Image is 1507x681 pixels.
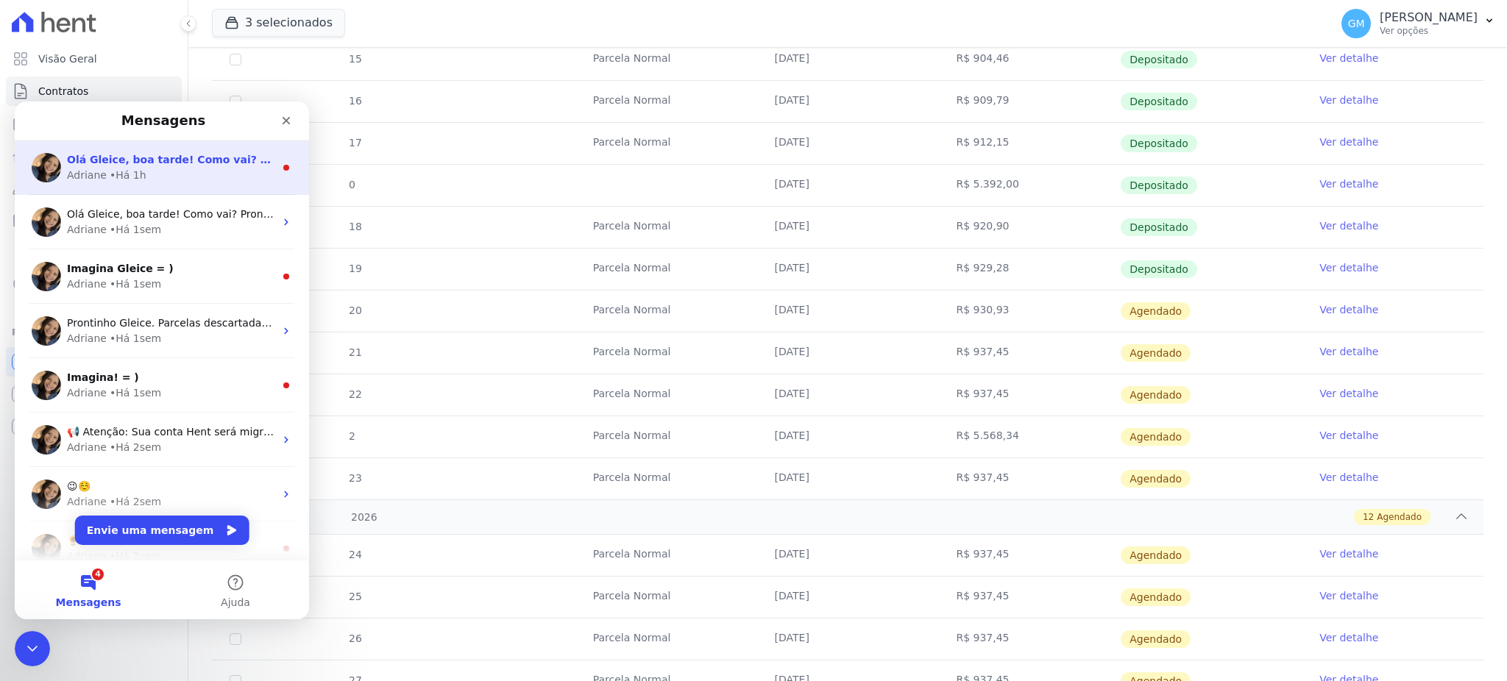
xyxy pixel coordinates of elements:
td: R$ 937,45 [938,535,1120,576]
a: Ver detalhe [1319,93,1378,107]
a: Lotes [6,141,182,171]
td: Parcela Normal [575,618,757,660]
span: Imagina! = ) [52,270,124,282]
td: [DATE] [757,81,939,122]
span: Ajuda [206,496,235,506]
div: Adriane [52,121,92,136]
a: Ver detalhe [1319,302,1378,317]
span: Agendado [1121,428,1191,446]
span: 21 [347,346,362,358]
div: • Há 1h [95,66,132,82]
span: Agendado [1121,344,1191,362]
iframe: Intercom live chat [15,101,309,619]
span: Olá Gleice, boa tarde! Como vai? Prontinho. [GEOGRAPHIC_DATA] ; ) [52,107,403,118]
div: Plataformas [12,324,176,341]
span: 19 [347,263,362,274]
span: Agendado [1121,588,1191,606]
span: 17 [347,137,362,149]
img: Profile image for Adriane [17,324,46,353]
span: Depositado [1121,177,1197,194]
div: Adriane [52,175,92,190]
img: Profile image for Adriane [17,378,46,407]
span: Mensagens [41,496,107,506]
td: R$ 904,46 [938,39,1120,80]
span: Visão Geral [38,51,97,66]
a: Ver detalhe [1319,135,1378,149]
span: 😉☺️ [52,379,76,391]
span: Imagina Gleice = ) [52,161,159,173]
div: • Há 2sem [95,447,146,463]
span: 22 [347,388,362,400]
img: Profile image for Adriane [17,160,46,190]
span: 0 [347,179,355,190]
span: 25 [347,591,362,602]
span: 26 [347,632,362,644]
td: Parcela Normal [575,123,757,164]
span: Depositado [1121,93,1197,110]
span: Contratos [38,84,88,99]
td: R$ 5.392,00 [938,165,1120,206]
td: R$ 930,93 [938,290,1120,332]
div: • Há 2sem [95,338,146,354]
span: Agendado [1121,386,1191,404]
td: Parcela Normal [575,374,757,416]
td: [DATE] [757,165,939,206]
img: Profile image for Adriane [17,269,46,299]
span: Agendado [1377,510,1422,524]
a: Negativação [6,271,182,300]
input: Só é possível selecionar pagamentos em aberto [230,54,241,65]
div: • Há 1sem [95,121,146,136]
td: R$ 920,90 [938,207,1120,248]
span: Agendado [1121,470,1191,488]
td: R$ 937,45 [938,374,1120,416]
span: Depositado [1121,135,1197,152]
div: • Há 1sem [95,175,146,190]
div: • Há 1sem [95,284,146,299]
td: Parcela Normal [575,81,757,122]
a: Clientes [6,174,182,203]
div: Adriane [52,66,92,82]
td: [DATE] [757,332,939,374]
td: [DATE] [757,123,939,164]
div: Adriane [52,229,92,245]
td: Parcela Normal [575,577,757,618]
span: 23 [347,472,362,484]
span: Agendado [1121,630,1191,648]
a: Ver detalhe [1319,470,1378,485]
button: Envie uma mensagem [60,414,235,443]
span: Agendado [1121,302,1191,320]
td: R$ 5.568,34 [938,416,1120,457]
img: Profile image for Adriane [17,106,46,135]
a: Parcelas [6,109,182,138]
span: 16 [347,95,362,107]
span: Depositado [1121,218,1197,236]
iframe: Intercom live chat [15,631,50,666]
span: Agendado [1121,546,1191,564]
button: 3 selecionados [212,9,345,37]
a: Ver detalhe [1319,344,1378,359]
button: Ajuda [147,459,294,518]
td: R$ 912,15 [938,123,1120,164]
a: Ver detalhe [1319,386,1378,401]
a: Conta Hent [6,379,182,409]
td: [DATE] [757,290,939,332]
a: Transferências [6,238,182,268]
span: GM [1348,18,1365,29]
div: Adriane [52,338,92,354]
td: Parcela Normal [575,535,757,576]
button: GM [PERSON_NAME] Ver opções [1330,3,1507,44]
td: [DATE] [757,39,939,80]
input: default [230,633,241,645]
div: Adriane [52,447,92,463]
a: Minha Carteira [6,206,182,235]
a: Ver detalhe [1319,177,1378,191]
div: • Há 1sem [95,229,146,245]
td: R$ 937,45 [938,332,1120,374]
div: Adriane [52,393,92,408]
td: [DATE] [757,618,939,660]
span: 2 [347,430,355,442]
td: Parcela Normal [575,458,757,499]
